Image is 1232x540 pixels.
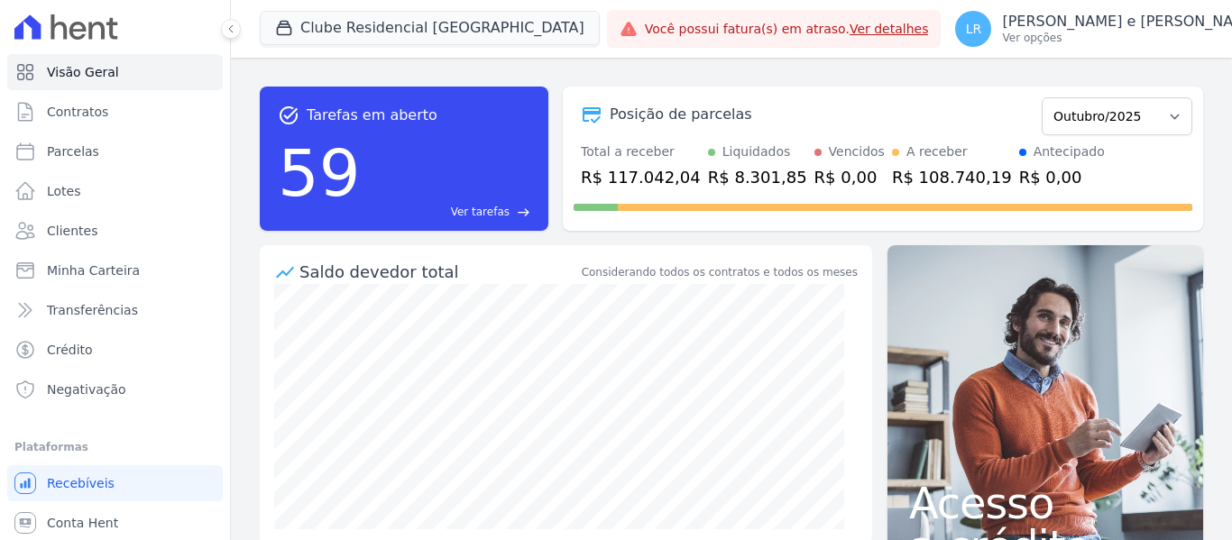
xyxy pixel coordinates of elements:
div: Saldo devedor total [299,260,578,284]
a: Ver tarefas east [368,204,530,220]
span: Ver tarefas [451,204,510,220]
a: Contratos [7,94,223,130]
span: Você possui fatura(s) em atraso. [645,20,929,39]
span: task_alt [278,105,299,126]
a: Recebíveis [7,465,223,501]
span: Lotes [47,182,81,200]
span: Tarefas em aberto [307,105,437,126]
div: 59 [278,126,361,220]
span: Negativação [47,380,126,398]
div: Plataformas [14,436,216,458]
div: R$ 0,00 [814,165,885,189]
a: Visão Geral [7,54,223,90]
a: Parcelas [7,133,223,169]
div: R$ 108.740,19 [892,165,1012,189]
span: Crédito [47,341,93,359]
div: R$ 117.042,04 [581,165,701,189]
button: Clube Residencial [GEOGRAPHIC_DATA] [260,11,600,45]
span: Conta Hent [47,514,118,532]
span: LR [966,23,982,35]
a: Lotes [7,173,223,209]
span: Recebíveis [47,474,115,492]
a: Crédito [7,332,223,368]
div: Considerando todos os contratos e todos os meses [582,264,858,280]
span: Minha Carteira [47,261,140,279]
a: Negativação [7,371,223,407]
div: Total a receber [581,142,701,161]
span: Acesso [909,481,1181,525]
span: Contratos [47,103,108,121]
a: Ver detalhes [850,22,929,36]
div: A receber [906,142,968,161]
a: Minha Carteira [7,252,223,288]
span: Transferências [47,301,138,319]
div: Vencidos [829,142,885,161]
div: Liquidados [722,142,791,161]
span: east [517,206,530,219]
div: R$ 8.301,85 [708,165,807,189]
div: R$ 0,00 [1019,165,1105,189]
div: Posição de parcelas [610,104,752,125]
div: Antecipado [1034,142,1105,161]
a: Clientes [7,213,223,249]
span: Clientes [47,222,97,240]
span: Visão Geral [47,63,119,81]
a: Transferências [7,292,223,328]
span: Parcelas [47,142,99,160]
